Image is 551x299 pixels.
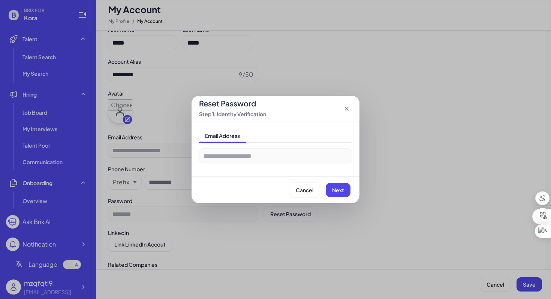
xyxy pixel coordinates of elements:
[199,129,246,142] span: Email Address
[326,183,350,197] button: Next
[199,109,266,119] span: Step 1: Identity Verification
[199,98,266,109] span: Reset Password
[289,183,320,197] button: Cancel
[332,187,344,193] span: Next
[296,187,313,193] span: Cancel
